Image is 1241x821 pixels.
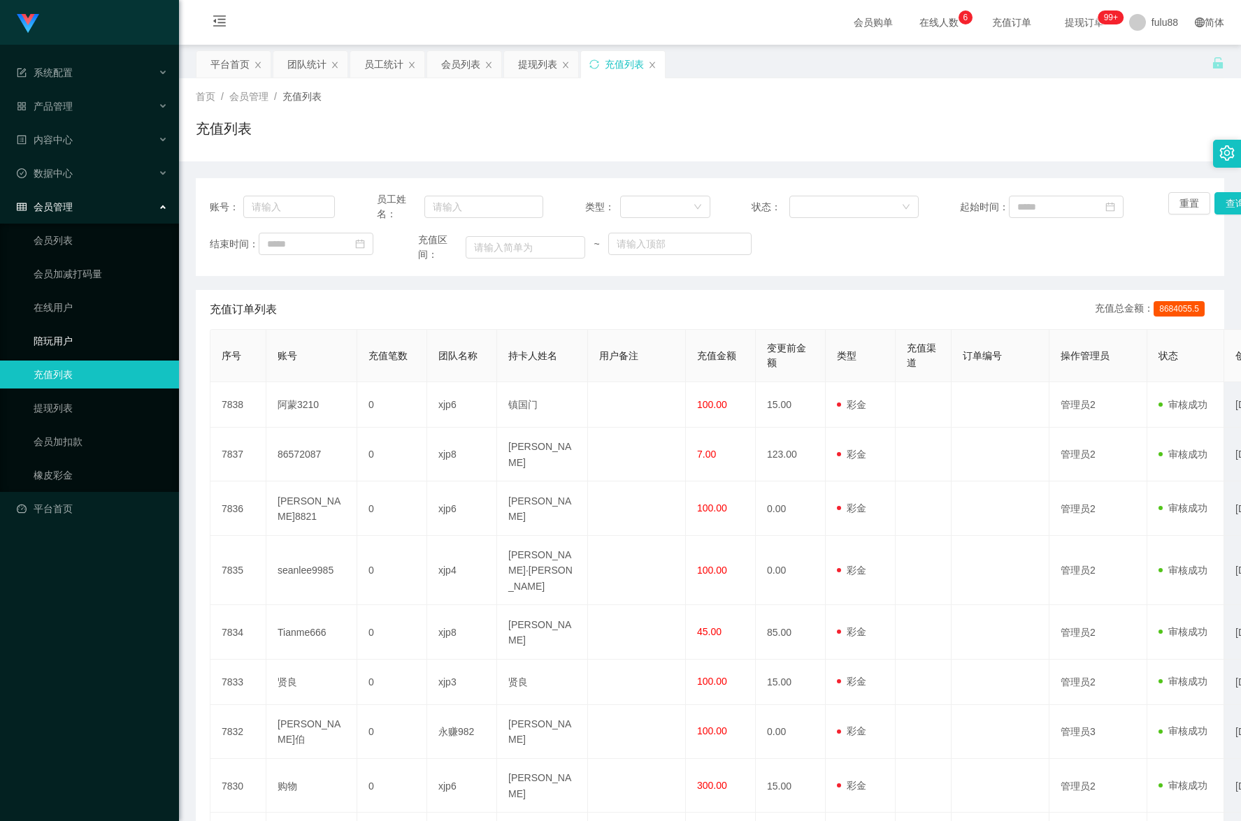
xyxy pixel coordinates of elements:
[1168,399,1207,410] font: 审核成功
[1152,17,1178,28] font: fulu88
[368,627,374,638] font: 0
[278,565,333,576] font: seanlee9985
[243,196,335,218] input: 请输入
[608,233,752,255] input: 请输入顶部
[441,59,480,70] font: 会员列表
[767,503,786,514] font: 0.00
[1168,449,1207,460] font: 审核成功
[1065,17,1104,28] font: 提现订单
[960,201,1009,212] font: 起始时间：
[196,121,252,136] font: 充值列表
[34,461,168,489] a: 橡皮彩金
[847,502,866,514] font: 彩金
[1098,10,1124,24] sup: 225
[1104,13,1118,22] font: 99+
[1061,449,1096,460] font: 管理员2
[17,68,27,78] i: 图标： 表格
[34,226,168,254] a: 会员列表
[278,718,340,745] font: [PERSON_NAME]伯
[854,17,893,28] font: 会员购单
[278,495,340,522] font: [PERSON_NAME]8821
[278,399,319,410] font: 阿蒙3210
[767,780,791,791] font: 15.00
[424,196,543,218] input: 请输入
[697,676,727,687] font: 100.00
[229,91,268,102] font: 会员管理
[368,350,408,361] font: 充值笔数
[210,303,277,315] font: 充值订单列表
[368,726,374,737] font: 0
[697,350,736,361] font: 充值金额
[17,14,39,34] img: logo.9652507e.png
[34,101,73,112] font: 产品管理
[1061,399,1096,410] font: 管理员2
[847,725,866,736] font: 彩金
[222,399,243,410] font: 7838
[355,239,365,249] i: 图标：日历
[508,718,571,745] font: [PERSON_NAME]
[438,676,457,688] font: xjp3
[508,619,571,646] font: [PERSON_NAME]
[697,725,727,736] font: 100.00
[847,780,866,791] font: 彩金
[1168,192,1210,215] button: 重置
[767,449,797,460] font: 123.00
[364,59,403,70] font: 员工统计
[34,260,168,288] a: 会员加减打码量
[589,59,599,69] i: 图标：同步
[1095,303,1154,314] font: 充值总金额：
[1212,57,1224,69] i: 图标： 解锁
[508,350,557,361] font: 持卡人姓名
[438,503,457,514] font: xjp6
[377,194,406,219] font: 员工姓名：
[697,449,716,460] font: 7.00
[1061,627,1096,638] font: 管理员2
[508,549,573,591] font: [PERSON_NAME]·[PERSON_NAME]
[1168,676,1207,687] font: 审核成功
[210,238,259,249] font: 结束时间：
[767,565,786,576] font: 0.00
[287,59,327,70] font: 团队统计
[847,676,866,687] font: 彩金
[1168,780,1207,791] font: 审核成功
[438,565,457,576] font: xjp4
[196,1,243,45] i: 图标: 菜单折叠
[767,627,791,638] font: 85.00
[368,503,374,514] font: 0
[278,676,297,688] font: 贤良
[907,342,936,368] font: 充值渠道
[508,676,528,688] font: 贤良
[508,495,571,522] font: [PERSON_NAME]
[837,350,856,361] font: 类型
[847,449,866,460] font: 彩金
[222,780,243,791] font: 7830
[1195,17,1205,27] i: 图标: 全球
[196,91,215,102] font: 首页
[418,234,447,260] font: 充值区间：
[767,676,791,688] font: 15.00
[694,203,702,212] i: 图标： 下
[221,91,224,102] font: /
[485,61,493,69] i: 图标： 关闭
[438,449,457,460] font: xjp8
[438,627,457,638] font: xjp8
[1061,676,1096,688] font: 管理员2
[518,59,557,70] font: 提现列表
[278,449,321,460] font: 86572087
[1168,502,1207,514] font: 审核成功
[34,361,168,388] a: 充值列表
[599,350,638,361] font: 用户备注
[368,399,374,410] font: 0
[1061,350,1110,361] font: 操作管理员
[847,565,866,576] font: 彩金
[222,503,243,514] font: 7836
[222,449,243,460] font: 7837
[408,61,416,69] i: 图标： 关闭
[438,350,478,361] font: 团队名称
[847,399,866,410] font: 彩金
[1061,780,1096,791] font: 管理员2
[278,780,297,791] font: 购物
[34,394,168,422] a: 提现列表
[697,565,727,576] font: 100.00
[34,134,73,145] font: 内容中心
